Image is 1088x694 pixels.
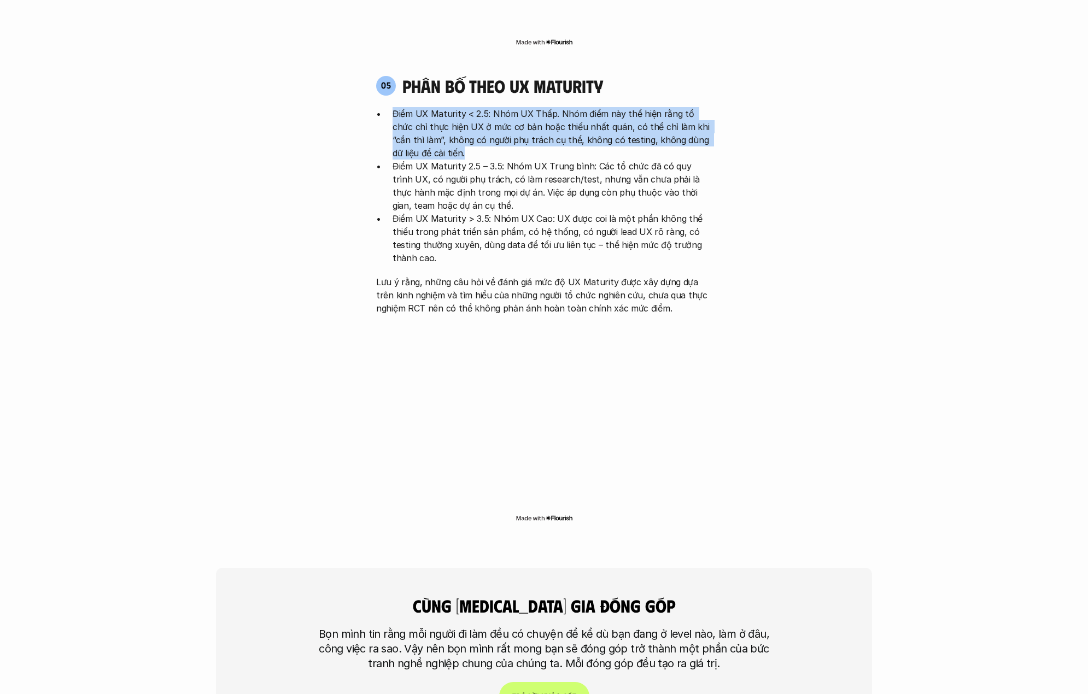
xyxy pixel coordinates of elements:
img: Made with Flourish [516,514,573,522]
p: Điểm UX Maturity < 2.5: Nhóm UX Thấp. Nhóm điểm này thể hiện rằng tổ chức chỉ thực hiện UX ở mức ... [393,107,712,160]
p: Điểm UX Maturity > 3.5: Nhóm UX Cao: UX được coi là một phần không thể thiếu trong phát triển sản... [393,212,712,264]
img: Made with Flourish [516,38,573,46]
iframe: Interactive or visual content [366,320,722,511]
h4: cùng [MEDICAL_DATA] gia đóng góp [366,595,722,616]
p: Điểm UX Maturity 2.5 – 3.5: Nhóm UX Trung bình: Các tổ chức đã có quy trình UX, có người phụ trác... [393,160,712,212]
p: Bọn mình tin rằng mỗi người đi làm đều có chuyện để kể dù bạn đang ở level nào, làm ở đâu, công v... [312,627,776,671]
p: Lưu ý rằng, những câu hỏi về đánh giá mức độ UX Maturity được xây dựng dựa trên kinh nghiệm và tì... [376,275,712,315]
p: 05 [381,81,391,90]
h4: phân bố theo ux maturity [402,75,603,96]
